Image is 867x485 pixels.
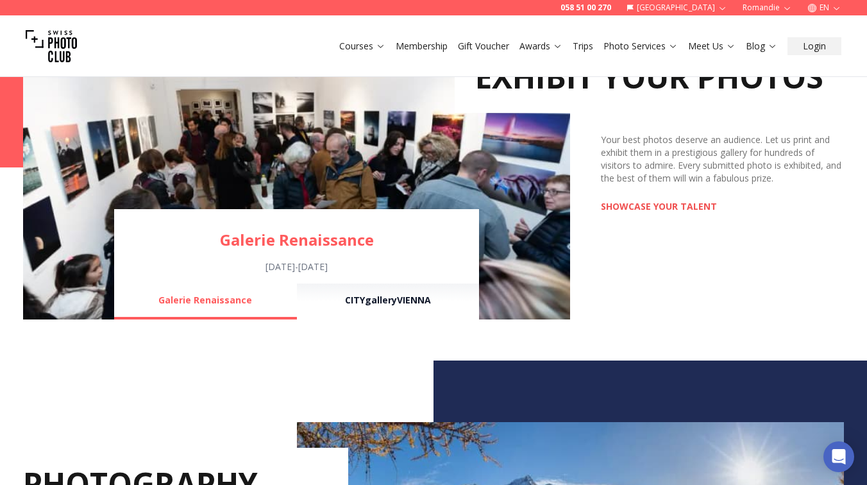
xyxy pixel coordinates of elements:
[23,15,570,319] img: Learn Photography
[339,40,385,53] a: Courses
[455,41,844,113] h2: Exhibit your photos
[297,284,479,319] button: CITYgalleryVIENNA
[688,40,736,53] a: Meet Us
[568,37,598,55] button: Trips
[601,133,844,185] div: Your best photos deserve an audience. Let us print and exhibit them in a prestigious gallery for ...
[453,37,514,55] button: Gift Voucher
[114,284,296,319] button: Galerie Renaissance
[746,40,777,53] a: Blog
[573,40,593,53] a: Trips
[514,37,568,55] button: Awards
[598,37,683,55] button: Photo Services
[519,40,562,53] a: Awards
[560,3,611,13] a: 058 51 00 270
[787,37,841,55] button: Login
[396,40,448,53] a: Membership
[26,21,77,72] img: Swiss photo club
[823,441,854,472] div: Open Intercom Messenger
[458,40,509,53] a: Gift Voucher
[601,200,717,213] a: SHOWCASE YOUR TALENT
[114,260,479,273] div: [DATE] - [DATE]
[391,37,453,55] button: Membership
[334,37,391,55] button: Courses
[741,37,782,55] button: Blog
[603,40,678,53] a: Photo Services
[114,230,479,250] a: Galerie Renaissance
[683,37,741,55] button: Meet Us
